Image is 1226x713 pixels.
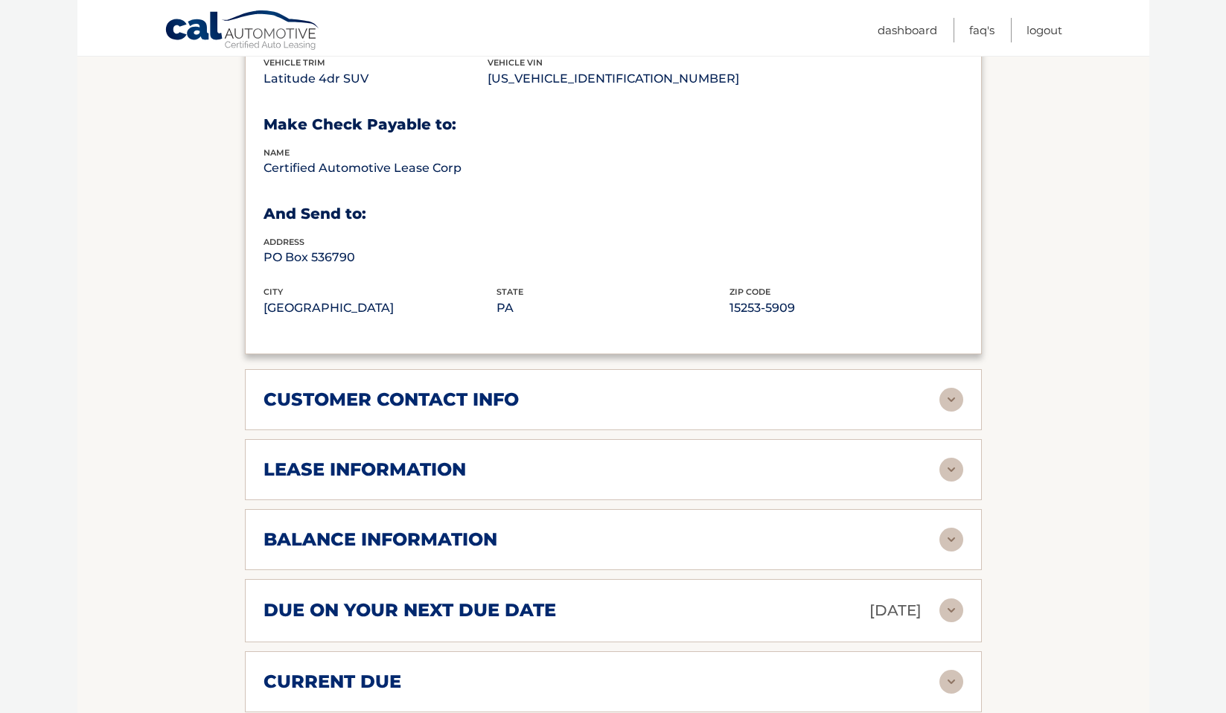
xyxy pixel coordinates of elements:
span: vehicle vin [488,57,543,68]
h2: customer contact info [264,389,519,411]
span: name [264,147,290,158]
span: zip code [729,287,770,297]
p: [GEOGRAPHIC_DATA] [264,298,497,319]
img: accordion-rest.svg [939,458,963,482]
p: 15253-5909 [729,298,962,319]
span: state [497,287,523,297]
h2: balance information [264,528,497,551]
a: FAQ's [969,18,994,42]
p: [DATE] [869,598,922,624]
a: Cal Automotive [165,10,321,53]
span: vehicle trim [264,57,325,68]
img: accordion-rest.svg [939,670,963,694]
span: city [264,287,283,297]
h3: Make Check Payable to: [264,115,963,134]
p: [US_VEHICLE_IDENTIFICATION_NUMBER] [488,68,739,89]
span: address [264,237,304,247]
h3: And Send to: [264,205,963,223]
p: PO Box 536790 [264,247,497,268]
img: accordion-rest.svg [939,528,963,551]
h2: current due [264,671,401,693]
img: accordion-rest.svg [939,598,963,622]
img: accordion-rest.svg [939,388,963,412]
h2: due on your next due date [264,599,556,621]
a: Logout [1027,18,1062,42]
h2: lease information [264,458,466,481]
a: Dashboard [878,18,937,42]
p: Certified Automotive Lease Corp [264,158,497,179]
p: Latitude 4dr SUV [264,68,488,89]
p: PA [497,298,729,319]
